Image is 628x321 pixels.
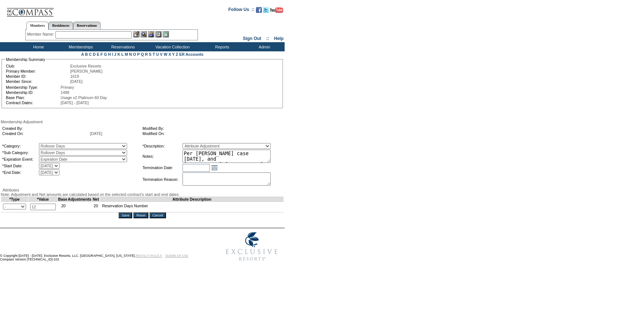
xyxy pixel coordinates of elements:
[6,95,60,100] td: Base Plan:
[137,52,140,56] a: P
[6,79,69,84] td: Member Since:
[73,22,101,29] a: Reservations
[61,90,69,95] span: 1498
[26,22,49,30] a: Members
[136,254,162,258] a: PRIVACY POLICY
[133,52,136,56] a: O
[85,52,88,56] a: B
[70,79,83,84] span: [DATE]
[81,52,84,56] a: A
[256,9,262,14] a: Become our fan on Facebook
[59,42,101,51] td: Memberships
[263,7,269,13] img: Follow us on Twitter
[129,52,132,56] a: N
[256,7,262,13] img: Become our fan on Facebook
[169,52,171,56] a: X
[142,150,182,163] td: Notes:
[148,31,154,37] img: Impersonate
[100,197,284,202] td: Attribute Description
[108,52,111,56] a: H
[48,22,73,29] a: Residences
[200,42,242,51] td: Reports
[142,164,182,172] td: Termination Date:
[100,52,103,56] a: F
[112,52,113,56] a: I
[142,131,280,136] td: Modified On:
[133,212,148,218] input: Reset
[104,52,107,56] a: G
[58,197,68,202] td: Base
[90,131,102,136] span: [DATE]
[1,188,284,192] div: Attributes
[143,42,200,51] td: Vacation Collection
[27,31,55,37] div: Member Name:
[6,90,60,95] td: Membership ID:
[6,64,69,68] td: Club:
[2,156,38,162] td: *Expiration Event:
[152,52,155,56] a: T
[61,85,74,90] span: Primary
[210,164,219,172] a: Open the calendar popup.
[274,36,284,41] a: Help
[164,52,167,56] a: W
[133,31,140,37] img: b_edit.gif
[125,52,128,56] a: M
[114,52,116,56] a: J
[2,163,38,169] td: *Start Date:
[156,52,159,56] a: U
[141,52,144,56] a: Q
[17,42,59,51] td: Home
[70,64,101,68] span: Exclusive Resorts
[2,126,89,131] td: Created By:
[160,52,163,56] a: V
[242,42,285,51] td: Admin
[243,36,261,41] a: Sign Out
[270,9,283,14] a: Subscribe to our YouTube Channel
[119,212,132,218] input: Save
[6,101,60,105] td: Contract Dates:
[263,9,269,14] a: Follow us on Twitter
[228,6,255,15] td: Follow Us ::
[270,7,283,13] img: Subscribe to our YouTube Channel
[155,31,162,37] img: Reservations
[179,52,203,56] a: ER Accounts
[97,52,99,56] a: E
[92,197,100,202] td: Net
[5,57,46,62] legend: Membership Summary
[165,254,188,258] a: TERMS OF USE
[118,52,120,56] a: K
[142,172,182,186] td: Termination Reason:
[58,202,68,212] td: 20
[1,197,28,202] td: *Type
[6,69,69,73] td: Primary Member:
[6,2,54,17] img: Compass Home
[149,212,166,218] input: Cancel
[142,143,182,149] td: *Description:
[2,143,38,149] td: *Category:
[100,202,284,212] td: Reservation Days Number
[266,36,269,41] span: ::
[61,101,89,105] span: [DATE] - [DATE]
[172,52,175,56] a: Y
[176,52,178,56] a: Z
[89,52,92,56] a: C
[68,197,92,202] td: Adjustments
[149,52,151,56] a: S
[163,31,169,37] img: b_calculator.gif
[101,42,143,51] td: Reservations
[6,85,60,90] td: Membership Type:
[70,74,79,79] span: 1619
[70,69,102,73] span: [PERSON_NAME]
[1,192,284,197] div: Note: Adjustment and Net amounts are calculated based on the selected contract's start and end da...
[121,52,123,56] a: L
[93,52,96,56] a: D
[6,74,69,79] td: Member ID:
[1,120,284,124] div: Membership Adjustment
[61,95,107,100] span: Usage v2 Platinum 60 Day
[145,52,148,56] a: R
[141,31,147,37] img: View
[2,169,38,175] td: *End Date:
[183,150,271,163] textarea: Per [PERSON_NAME] case [DATE], and [PERSON_NAME]/[PERSON_NAME] approval, rolling 12 days from 24/...
[219,228,285,265] img: Exclusive Resorts
[2,150,38,156] td: *Sub Category:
